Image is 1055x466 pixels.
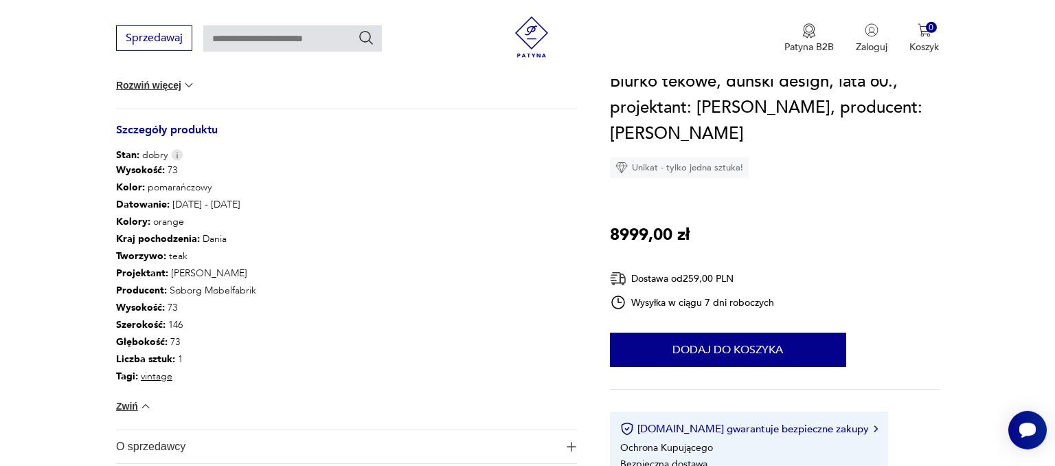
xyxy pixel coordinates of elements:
button: Szukaj [358,30,374,46]
img: Ikona medalu [802,23,816,38]
p: Zaloguj [856,41,887,54]
button: Sprzedawaj [116,25,192,51]
p: 73 [116,162,256,179]
b: Tworzywo : [116,249,166,263]
p: 73 [116,300,256,317]
div: Unikat - tylko jedna sztuka! [610,157,749,178]
img: Ikona diamentu [615,162,628,174]
button: Rozwiń więcej [116,78,196,92]
img: Patyna - sklep z meblami i dekoracjami vintage [511,16,552,58]
b: Stan: [116,148,139,162]
b: Datowanie : [116,198,170,211]
button: Dodaj do koszyka [610,333,846,367]
p: 73 [116,334,256,351]
a: vintage [141,370,172,383]
p: teak [116,248,256,265]
button: Zwiń [116,399,152,413]
b: Liczba sztuk: [116,353,175,366]
b: Producent : [116,284,167,297]
b: Kolor: [116,181,145,194]
p: 1 [116,351,256,368]
button: Patyna B2B [784,23,834,54]
b: Kolory : [116,215,150,228]
iframe: Smartsupp widget button [1008,411,1047,450]
b: Kraj pochodzenia : [116,232,200,245]
button: Ikona plusaO sprzedawcy [116,430,577,463]
p: 146 [116,317,256,334]
span: dobry [116,148,168,162]
div: Wysyłka w ciągu 7 dni roboczych [610,294,775,311]
img: Ikona certyfikatu [620,422,634,436]
div: 0 [926,22,938,34]
p: Dania [116,231,256,248]
div: Dostawa od 259,00 PLN [610,270,775,287]
b: Wysokość : [116,301,165,314]
p: orange [116,214,256,231]
b: Głębokość : [116,335,168,348]
img: Ikona strzałki w prawo [874,425,878,432]
a: Ikona medaluPatyna B2B [784,23,834,54]
p: Søborg Møbelfabrik [116,282,256,300]
img: Ikona plusa [567,442,576,452]
button: 0Koszyk [909,23,939,54]
img: chevron down [182,78,196,92]
button: [DOMAIN_NAME] gwarantuje bezpieczne zakupy [620,422,878,436]
p: [PERSON_NAME] [116,265,256,282]
p: 8999,00 zł [610,222,690,248]
li: Ochrona Kupującego [620,441,713,454]
b: Szerokość : [116,318,166,331]
img: Info icon [171,149,183,161]
button: Zaloguj [856,23,887,54]
b: Wysokość : [116,164,165,177]
img: Ikonka użytkownika [865,23,878,37]
h1: Biurko tekowe, duński design, lata 60., projektant: [PERSON_NAME], producent: [PERSON_NAME] [610,69,939,147]
p: pomarańczowy [116,179,256,197]
img: Ikona dostawy [610,270,626,287]
p: Koszyk [909,41,939,54]
p: [DATE] - [DATE] [116,197,256,214]
p: Patyna B2B [784,41,834,54]
img: chevron down [139,399,152,413]
span: O sprzedawcy [116,430,558,463]
b: Projektant : [116,267,168,280]
a: Sprzedawaj [116,34,192,44]
b: Tagi: [116,370,138,383]
h3: Szczegóły produktu [116,126,577,148]
img: Ikona koszyka [918,23,931,37]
